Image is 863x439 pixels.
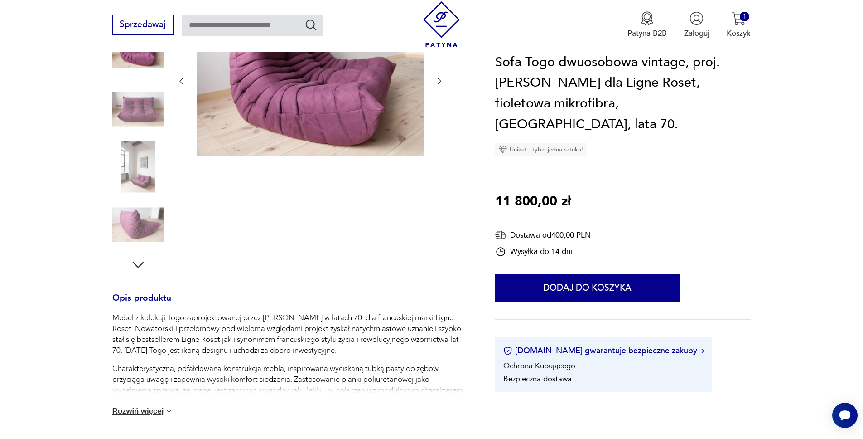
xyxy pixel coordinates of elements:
img: Ikona medalu [640,11,654,25]
img: Zdjęcie produktu Sofa Togo dwuosobowa vintage, proj. M. Ducaroy dla Ligne Roset, fioletowa mikrof... [112,199,164,250]
img: Ikona strzałki w prawo [701,349,704,353]
p: Charakterystyczna, pofałdowana konstrukcja mebla, inspirowana wyciskaną tubką pasty do zębów, prz... [112,363,469,429]
h3: Opis produktu [112,295,469,313]
button: Szukaj [304,18,318,31]
button: Rozwiń więcej [112,407,174,416]
p: Patyna B2B [627,28,667,39]
img: Ikona koszyka [732,11,746,25]
img: Zdjęcie produktu Sofa Togo dwuosobowa vintage, proj. M. Ducaroy dla Ligne Roset, fioletowa mikrof... [197,5,424,156]
p: 11 800,00 zł [495,191,571,212]
img: Ikona certyfikatu [503,346,512,356]
div: Unikat - tylko jedna sztuka! [495,143,587,156]
li: Bezpieczna dostawa [503,374,572,384]
div: 1 [740,12,749,21]
p: Koszyk [727,28,751,39]
button: Dodaj do koszyka [495,275,680,302]
h1: Sofa Togo dwuosobowa vintage, proj. [PERSON_NAME] dla Ligne Roset, fioletowa mikrofibra, [GEOGRAP... [495,52,751,135]
p: Mebel z kolekcji Togo zaprojektowanej przez [PERSON_NAME] w latach 70. dla francuskiej marki Lign... [112,312,469,356]
img: Ikona diamentu [499,146,507,154]
img: Ikona dostawy [495,229,506,241]
li: Ochrona Kupującego [503,361,575,371]
div: Wysyłka do 14 dni [495,246,591,257]
img: Patyna - sklep z meblami i dekoracjami vintage [419,1,464,47]
img: Ikonka użytkownika [689,11,704,25]
button: Patyna B2B [627,11,667,39]
a: Ikona medaluPatyna B2B [627,11,667,39]
button: Sprzedawaj [112,15,174,35]
img: chevron down [164,407,174,416]
img: Zdjęcie produktu Sofa Togo dwuosobowa vintage, proj. M. Ducaroy dla Ligne Roset, fioletowa mikrof... [112,83,164,135]
img: Zdjęcie produktu Sofa Togo dwuosobowa vintage, proj. M. Ducaroy dla Ligne Roset, fioletowa mikrof... [112,141,164,193]
iframe: Smartsupp widget button [832,403,858,428]
button: Zaloguj [684,11,709,39]
button: [DOMAIN_NAME] gwarantuje bezpieczne zakupy [503,345,704,356]
a: Sprzedawaj [112,22,174,29]
p: Zaloguj [684,28,709,39]
button: 1Koszyk [727,11,751,39]
div: Dostawa od 400,00 PLN [495,229,591,241]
